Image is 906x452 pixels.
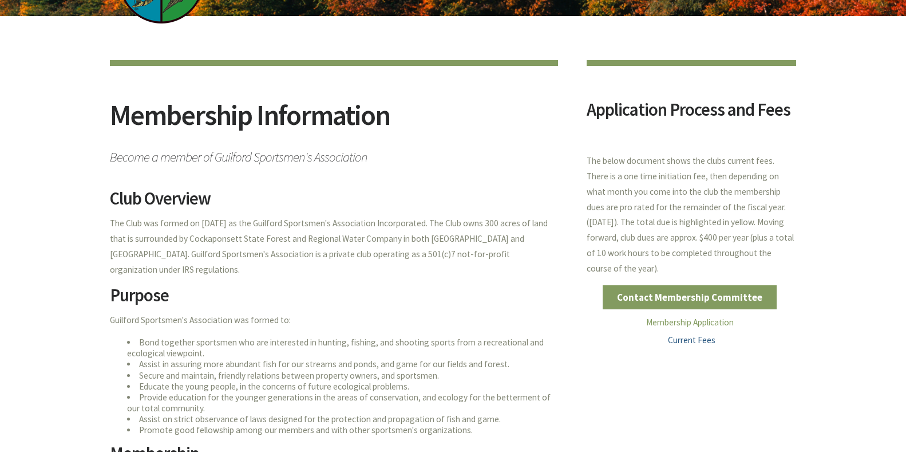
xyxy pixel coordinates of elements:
[127,370,558,381] li: Secure and maintain, friendly relations between property owners, and sportsmen.
[110,101,558,144] h2: Membership Information
[587,101,797,127] h2: Application Process and Fees
[110,286,558,313] h2: Purpose
[668,335,715,345] a: Current Fees
[127,392,558,414] li: Provide education for the younger generations in the areas of conservation, and ecology for the b...
[110,144,558,164] span: Become a member of Guilford Sportsmen's Association
[110,216,558,277] p: The Club was formed on [DATE] as the Guilford Sportsmen's Association Incorporated. The Club owns...
[127,337,558,359] li: Bond together sportsmen who are interested in hunting, fishing, and shooting sports from a recrea...
[603,285,777,309] a: Contact Membership Committee
[110,313,558,328] p: Guilford Sportsmen's Association was formed to:
[110,190,558,216] h2: Club Overview
[127,359,558,370] li: Assist in assuring more abundant fish for our streams and ponds, and game for our fields and forest.
[646,317,734,328] a: Membership Application
[127,425,558,435] li: Promote good fellowship among our members and with other sportsmen's organizations.
[127,381,558,392] li: Educate the young people, in the concerns of future ecological problems.
[127,414,558,425] li: Assist on strict observance of laws designed for the protection and propagation of fish and game.
[587,154,797,277] p: The below document shows the clubs current fees. There is a one time initiation fee, then dependi...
